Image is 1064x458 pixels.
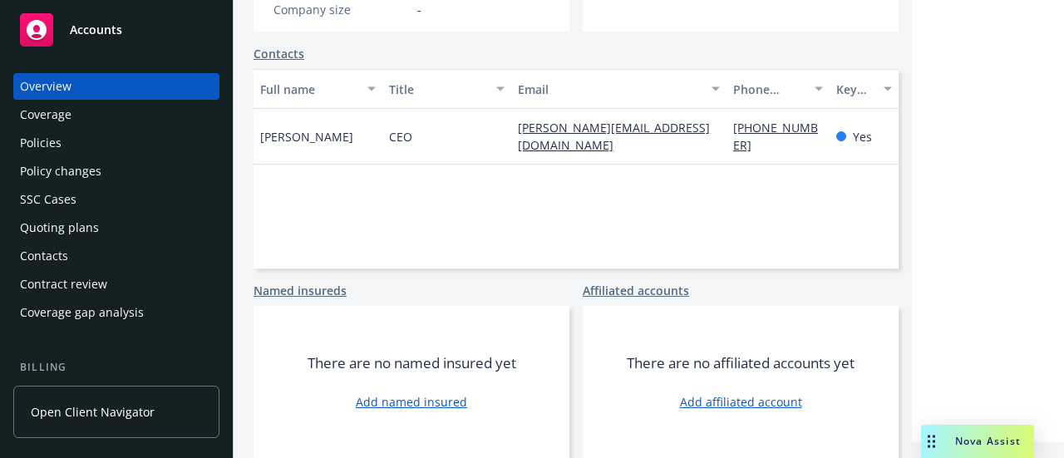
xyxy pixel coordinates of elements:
[389,128,412,145] span: CEO
[20,130,62,156] div: Policies
[955,434,1021,448] span: Nova Assist
[20,299,144,326] div: Coverage gap analysis
[13,299,219,326] a: Coverage gap analysis
[254,69,382,109] button: Full name
[13,214,219,241] a: Quoting plans
[511,69,727,109] button: Email
[13,158,219,185] a: Policy changes
[921,425,942,458] div: Drag to move
[680,393,802,411] a: Add affiliated account
[20,243,68,269] div: Contacts
[921,425,1034,458] button: Nova Assist
[518,120,710,153] a: [PERSON_NAME][EMAIL_ADDRESS][DOMAIN_NAME]
[260,81,357,98] div: Full name
[13,7,219,53] a: Accounts
[13,359,219,376] div: Billing
[518,81,702,98] div: Email
[20,186,76,213] div: SSC Cases
[417,1,421,18] span: -
[627,353,855,373] span: There are no affiliated accounts yet
[20,214,99,241] div: Quoting plans
[830,69,899,109] button: Key contact
[70,23,122,37] span: Accounts
[308,353,516,373] span: There are no named insured yet
[853,128,872,145] span: Yes
[382,69,511,109] button: Title
[20,271,107,298] div: Contract review
[13,73,219,100] a: Overview
[20,101,71,128] div: Coverage
[31,403,155,421] span: Open Client Navigator
[13,271,219,298] a: Contract review
[356,393,467,411] a: Add named insured
[583,282,689,299] a: Affiliated accounts
[20,73,71,100] div: Overview
[836,81,874,98] div: Key contact
[733,120,818,153] a: [PHONE_NUMBER]
[727,69,830,109] button: Phone number
[13,186,219,213] a: SSC Cases
[254,282,347,299] a: Named insureds
[13,130,219,156] a: Policies
[20,158,101,185] div: Policy changes
[254,45,304,62] a: Contacts
[260,128,353,145] span: [PERSON_NAME]
[389,81,486,98] div: Title
[733,81,805,98] div: Phone number
[273,1,411,18] div: Company size
[13,101,219,128] a: Coverage
[13,243,219,269] a: Contacts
